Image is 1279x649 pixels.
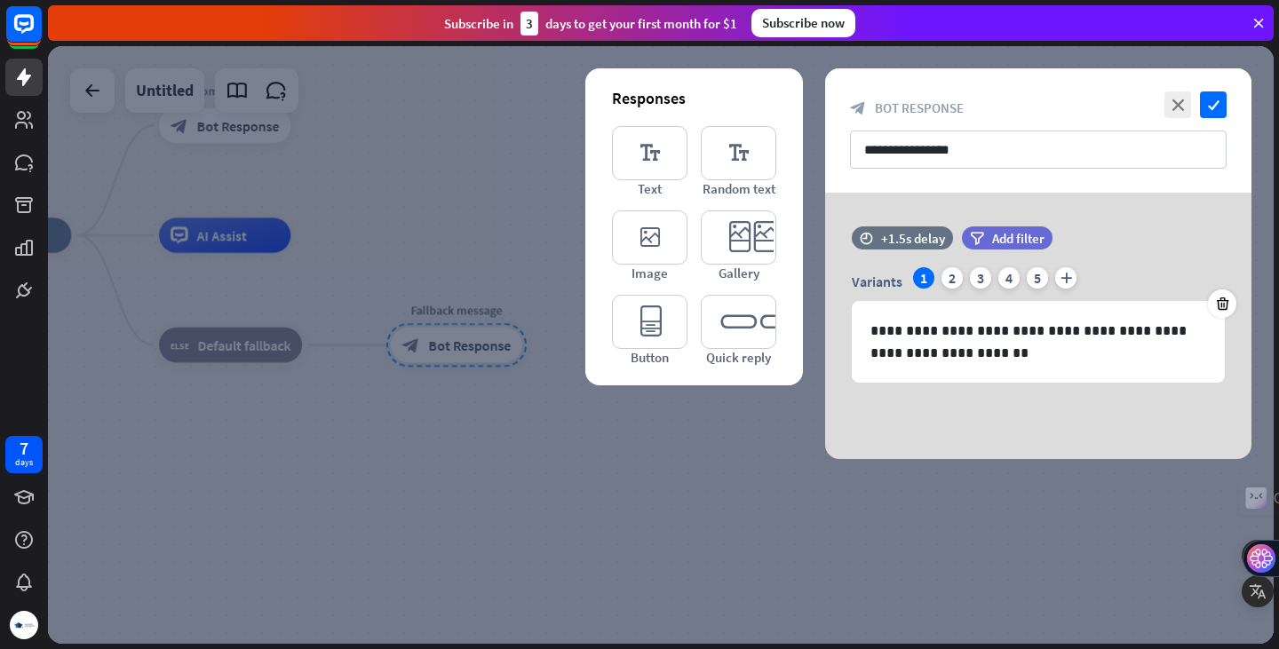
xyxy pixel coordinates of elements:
[881,230,945,247] div: +1.5s delay
[1200,91,1227,118] i: check
[992,230,1045,247] span: Add filter
[852,273,902,290] span: Variants
[913,267,934,289] div: 1
[14,7,68,60] button: Open LiveChat chat widget
[5,436,43,473] a: 7 days
[1027,267,1048,289] div: 5
[1164,91,1191,118] i: close
[998,267,1020,289] div: 4
[444,12,737,36] div: Subscribe in days to get your first month for $1
[751,9,855,37] div: Subscribe now
[860,232,873,244] i: time
[970,267,991,289] div: 3
[1055,267,1076,289] i: plus
[520,12,538,36] div: 3
[850,100,866,116] i: block_bot_response
[875,99,964,116] span: Bot Response
[20,440,28,456] div: 7
[970,232,984,245] i: filter
[15,456,33,469] div: days
[941,267,963,289] div: 2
